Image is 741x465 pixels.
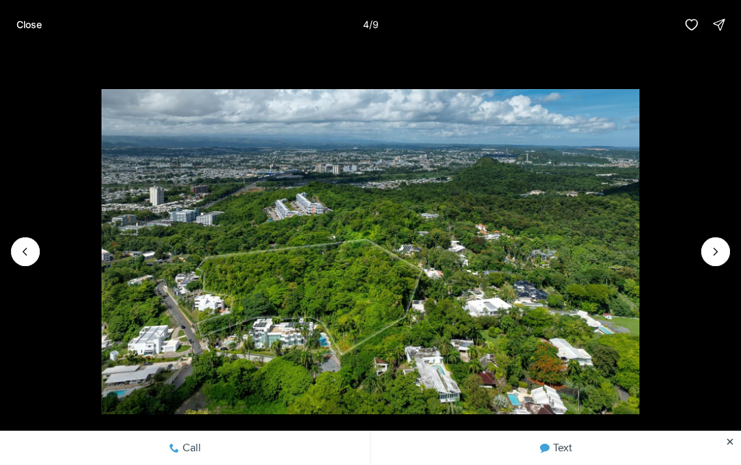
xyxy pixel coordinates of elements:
[363,19,379,30] p: 4 / 9
[16,19,42,30] p: Close
[701,237,730,266] button: Next slide
[8,11,50,38] button: Close
[11,237,40,266] button: Previous slide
